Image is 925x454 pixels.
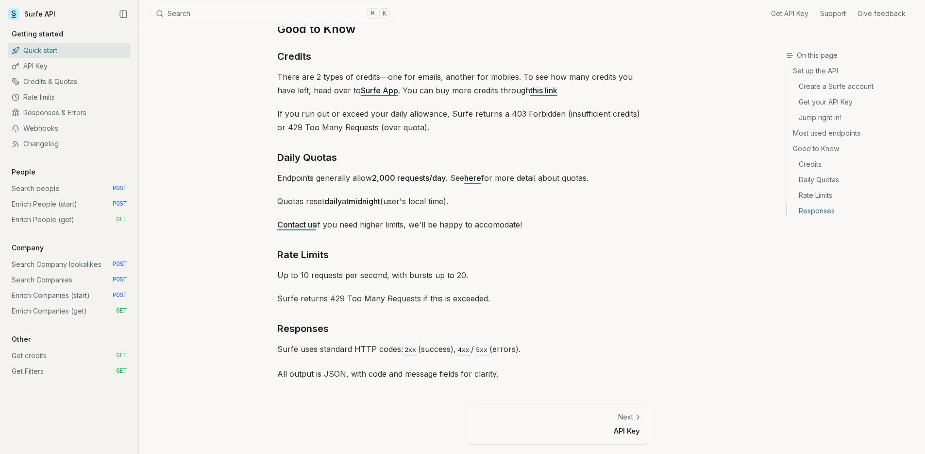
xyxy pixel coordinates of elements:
span: GET [116,307,127,315]
a: Surfe App [361,86,398,95]
a: Enrich Companies (get) GET [8,303,131,319]
p: API Key [475,426,640,436]
a: Set up the API [787,66,917,79]
p: There are 2 types of credits—one for emails, another for mobiles. To see how many credits you hav... [277,70,648,97]
span: GET [116,216,127,224]
a: Jump right in! [787,110,917,125]
p: Other [8,334,34,344]
a: Search Companies POST [8,272,131,288]
span: POST [113,276,127,284]
p: if you need higher limits, we'll be happy to accomodate! [277,218,648,231]
a: Credits & Quotas [8,74,131,89]
p: Company [8,243,48,253]
a: Enrich Companies (start) POST [8,288,131,303]
code: 2xx [403,345,418,356]
p: Next [618,412,633,422]
span: POST [113,200,127,208]
a: Rate Limits [277,247,329,262]
button: Collapse Sidebar [116,7,131,21]
strong: midnight [349,196,380,206]
a: Get Filters GET [8,364,131,379]
p: All output is JSON, with code and message fields for clarity. [277,367,648,381]
a: Responses [787,203,917,216]
span: POST [113,185,127,192]
strong: daily [324,196,342,206]
a: Enrich People (start) POST [8,196,131,212]
a: NextAPI Key [467,404,648,444]
a: Create a Surfe account [787,79,917,94]
a: Rate Limits [787,188,917,203]
a: Good to Know [787,141,917,157]
p: Surfe returns 429 Too Many Requests if this is exceeded. [277,292,648,305]
a: Surfe API [8,7,55,21]
a: Webhooks [8,121,131,136]
a: Search people POST [8,181,131,196]
a: Quick start [8,43,131,58]
a: Credits [277,49,311,64]
span: GET [116,367,127,375]
span: POST [113,292,127,299]
strong: 2,000 requests/day [372,173,446,183]
a: Changelog [8,136,131,152]
a: Daily Quotas [277,150,337,165]
a: here [464,173,481,183]
p: People [8,167,39,177]
a: Support [820,9,846,18]
a: Get credits GET [8,348,131,364]
a: Enrich People (get) GET [8,212,131,227]
p: Quotas reset at (user's local time). [277,194,648,208]
p: Getting started [8,29,67,39]
span: POST [113,261,127,268]
a: Credits [787,157,917,172]
kbd: K [379,8,390,19]
a: Give feedback [858,9,906,18]
a: Most used endpoints [787,125,917,141]
a: this link [530,86,557,95]
h3: On this page [786,51,917,60]
a: Get your API Key [787,94,917,110]
a: Responses [277,321,329,336]
button: Search⌘K [151,5,393,22]
p: Up to 10 requests per second, with bursts up to 20. [277,268,648,282]
code: 5xx [474,345,489,356]
a: API Key [8,58,131,74]
code: 4xx [456,345,471,356]
a: Get API Key [771,9,808,18]
a: Search Company lookalikes POST [8,257,131,272]
a: Contact us [277,220,316,229]
a: Good to Know [277,21,355,37]
a: Responses & Errors [8,105,131,121]
a: Rate limits [8,89,131,105]
p: If you run out or exceed your daily allowance, Surfe returns a 403 Forbidden (insufficient credit... [277,107,648,134]
span: GET [116,352,127,360]
p: Surfe uses standard HTTP codes: (success), / (errors). [277,342,648,357]
kbd: ⌘ [367,8,378,19]
a: Daily Quotas [787,172,917,188]
p: Endpoints generally allow . See for more detail about quotas. [277,171,648,185]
